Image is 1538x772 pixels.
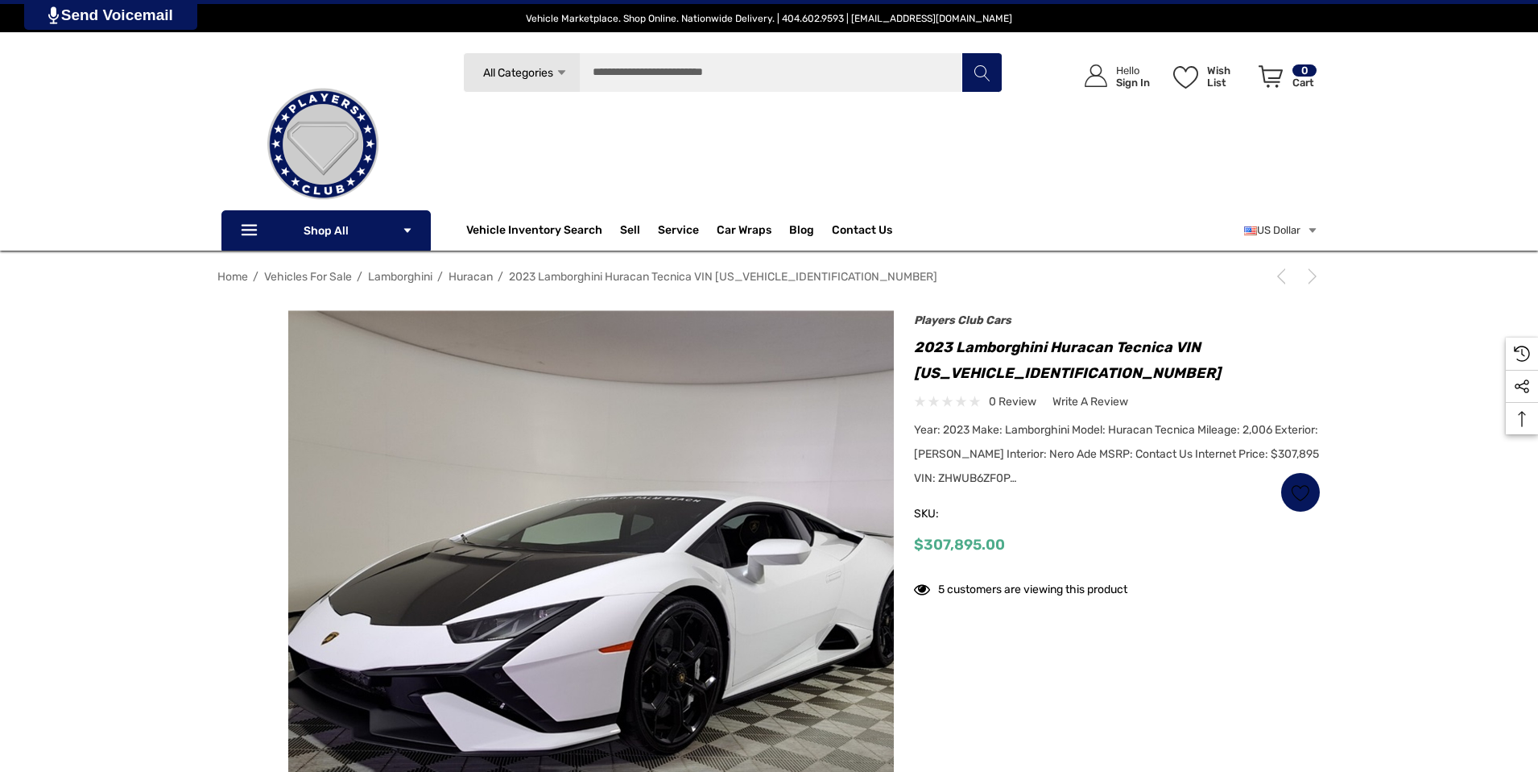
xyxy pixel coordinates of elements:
[463,52,580,93] a: All Categories Icon Arrow Down Icon Arrow Up
[658,223,699,241] a: Service
[264,270,352,284] a: Vehicles For Sale
[1292,64,1317,77] p: 0
[242,64,403,225] img: Players Club | Cars For Sale
[832,223,892,241] a: Contact Us
[1166,48,1251,104] a: Wish List Wish List
[914,503,994,525] span: SKU:
[1116,64,1150,77] p: Hello
[620,214,658,247] a: Sell
[1292,484,1310,502] svg: Wish List
[509,270,937,284] a: 2023 Lamborghini Huracan Tecnica VIN [US_VEHICLE_IDENTIFICATION_NUMBER]
[221,210,431,251] p: Shop All
[1052,395,1128,409] span: Write a Review
[1052,392,1128,412] a: Write a Review
[526,13,1012,24] span: Vehicle Marketplace. Shop Online. Nationwide Delivery. | 404.602.9593 | [EMAIL_ADDRESS][DOMAIN_NAME]
[1251,48,1318,111] a: Cart with 0 items
[402,225,413,236] svg: Icon Arrow Down
[1273,268,1296,284] a: Previous
[914,334,1321,386] h1: 2023 Lamborghini Huracan Tecnica VIN [US_VEHICLE_IDENTIFICATION_NUMBER]
[717,223,771,241] span: Car Wraps
[789,223,814,241] a: Blog
[914,575,1127,600] div: 5 customers are viewing this product
[466,223,602,241] a: Vehicle Inventory Search
[1280,472,1321,513] a: Wish List
[1116,77,1150,89] p: Sign In
[217,263,1321,291] nav: Breadcrumb
[482,66,552,80] span: All Categories
[717,214,789,247] a: Car Wraps
[1259,65,1283,88] svg: Review Your Cart
[1244,214,1318,247] a: USD
[1514,346,1530,362] svg: Recently Viewed
[556,67,568,79] svg: Icon Arrow Down
[217,270,248,284] a: Home
[1207,64,1250,89] p: Wish List
[368,270,432,284] a: Lamborghini
[914,313,1011,327] a: Players Club Cars
[914,536,1005,554] span: $307,895.00
[620,223,640,241] span: Sell
[1085,64,1107,87] svg: Icon User Account
[449,270,493,284] a: Huracan
[989,392,1036,412] span: 0 review
[48,6,59,24] img: PjwhLS0gR2VuZXJhdG9yOiBHcmF2aXQuaW8gLS0+PHN2ZyB4bWxucz0iaHR0cDovL3d3dy53My5vcmcvMjAwMC9zdmciIHhtb...
[914,423,1319,485] span: Year: 2023 Make: Lamborghini Model: Huracan Tecnica Mileage: 2,006 Exterior: [PERSON_NAME] Interi...
[1173,66,1198,89] svg: Wish List
[1292,77,1317,89] p: Cart
[961,52,1002,93] button: Search
[1298,268,1321,284] a: Next
[1506,411,1538,427] svg: Top
[1514,379,1530,395] svg: Social Media
[239,222,263,240] svg: Icon Line
[1066,48,1158,104] a: Sign in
